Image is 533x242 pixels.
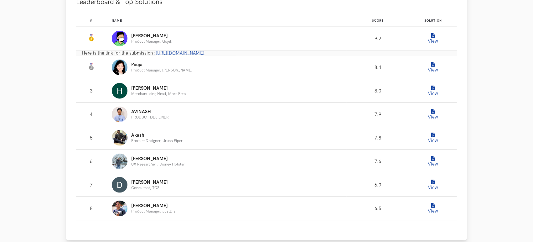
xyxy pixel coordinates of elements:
span: Score [372,19,384,23]
p: UX Researcher , Disney Hotstar [131,162,185,166]
td: 7.9 [347,103,409,126]
button: View [427,61,439,74]
p: Product Designer, Urban Piper [131,139,183,143]
td: 7 [76,173,112,197]
button: View [427,202,439,215]
td: 8.0 [347,79,409,103]
td: 4 [76,103,112,126]
img: Profile photo [112,60,127,75]
p: Product Manager, JustDial [131,209,176,213]
img: Gold Medal [87,34,95,42]
button: View [427,32,439,45]
p: AVINASH [131,109,169,114]
p: Akash [131,133,183,138]
td: 7.8 [347,126,409,150]
td: 8.4 [347,56,409,79]
p: Here is the link for the submission : [82,50,457,56]
td: 7.6 [347,150,409,173]
button: View [427,179,439,191]
button: View [427,108,439,121]
td: 6.9 [347,173,409,197]
img: Profile photo [112,201,127,216]
button: View [427,132,439,144]
td: 9.2 [347,27,409,50]
img: Profile photo [112,130,127,146]
p: [PERSON_NAME] [131,203,176,208]
table: Leaderboard [76,14,457,220]
p: [PERSON_NAME] [131,180,168,185]
p: Product Manager, [PERSON_NAME] [131,68,193,72]
img: Silver Medal [87,63,95,71]
td: 5 [76,126,112,150]
a: [URL][DOMAIN_NAME] [156,50,204,56]
p: Merchandising Head, More Retail [131,92,188,96]
td: 8 [76,197,112,220]
span: # [90,19,92,23]
td: 3 [76,79,112,103]
p: PRODUCT DESIGNER [131,115,169,119]
span: Name [112,19,122,23]
img: Profile photo [112,177,127,193]
button: View [427,85,439,97]
p: [PERSON_NAME] [131,34,172,39]
p: [PERSON_NAME] [131,156,185,161]
p: Product Manager, Gojek [131,39,172,44]
p: Pooja [131,62,193,67]
p: Consultant, TCS [131,186,168,190]
td: 6 [76,150,112,173]
img: Profile photo [112,83,127,99]
div: Leaderboard & Top Solutions [66,12,467,240]
button: View [427,155,439,168]
img: Profile photo [112,107,127,122]
span: Solution [424,19,442,23]
td: 6.5 [347,197,409,220]
img: Profile photo [112,31,127,46]
img: Profile photo [112,154,127,169]
p: [PERSON_NAME] [131,86,188,91]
